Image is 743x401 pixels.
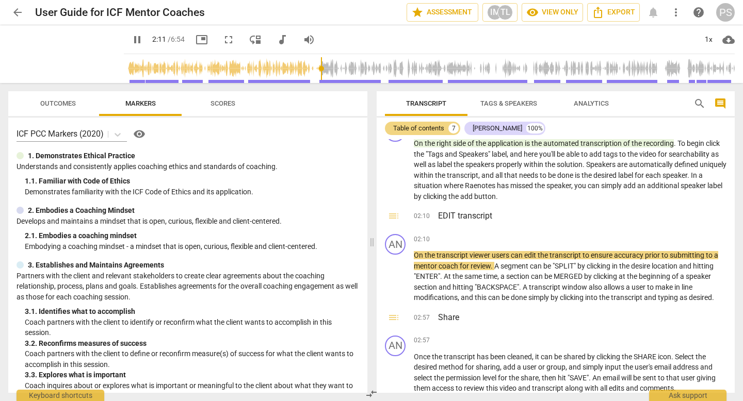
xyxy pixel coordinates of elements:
span: modifications [414,293,458,302]
div: [PERSON_NAME] [473,123,522,133]
button: IMTL [482,3,518,22]
span: able [566,150,581,158]
span: can [530,262,543,270]
span: also [589,283,604,291]
span: arrow_back [11,6,24,19]
span: and [461,293,475,302]
span: by [584,272,593,280]
span: Assessment [411,6,474,19]
span: been [490,353,507,361]
span: , [500,363,503,371]
span: and [445,150,459,158]
span: clicking [423,192,448,201]
span: the [627,272,639,280]
span: submitting [670,251,706,259]
span: Raenotes [465,181,497,190]
span: cleaned [507,353,532,361]
span: , [566,363,569,371]
span: are [617,160,629,169]
span: visibility [133,128,146,140]
span: video [639,150,658,158]
span: and [644,293,658,302]
span: Analytics [574,99,609,107]
span: . [671,353,675,361]
span: missed [510,181,535,190]
div: 100% [526,123,544,133]
span: transcript [611,293,644,302]
span: beginning [639,272,672,280]
span: fullscreen [222,34,235,46]
button: Search [691,95,708,112]
span: the [632,139,643,147]
span: for [658,150,669,158]
span: is [575,171,582,179]
span: transcription [580,139,623,147]
span: 02:10 [414,235,430,244]
span: . [519,283,523,291]
span: , [571,181,574,190]
span: clicking [560,293,585,302]
p: 3. Establishes and Maintains Agreements [28,260,164,271]
span: be [557,150,566,158]
span: done [511,293,528,302]
span: , [458,293,461,302]
span: the [599,293,611,302]
span: in [612,262,619,270]
span: an [637,181,647,190]
span: for [635,171,645,179]
span: solution [557,160,583,169]
div: Change speaker [385,234,406,255]
span: label [618,171,635,179]
span: simply [601,181,623,190]
span: viewer [470,251,492,259]
span: In [691,171,699,179]
span: the [545,160,557,169]
span: transcript [550,251,583,259]
span: can [488,293,502,302]
button: Help [131,126,148,142]
span: user [523,363,538,371]
span: mentor [414,262,439,270]
button: View player as separate pane [246,30,265,49]
span: or [538,363,546,371]
span: coach [439,262,460,270]
span: done [557,171,575,179]
span: and [679,262,693,270]
span: in [674,283,682,291]
span: toc [387,210,400,222]
span: user [632,283,647,291]
span: hitting [693,262,714,270]
span: can [531,272,544,280]
span: "BACKSPACE" [475,283,519,291]
span: . [687,171,691,179]
span: . [712,293,714,302]
span: speaker [686,272,711,280]
span: desired [414,363,439,371]
span: segment [500,262,530,270]
span: by [414,192,423,201]
span: the [425,139,437,147]
span: all [495,171,504,179]
span: for [465,363,476,371]
div: 1. 1. Familiar with Code of Ethics [25,176,359,187]
span: sharing [476,363,500,371]
span: as [711,150,719,158]
span: 02:10 [414,212,430,222]
p: 1. Demonstrates Ethical Practice [28,151,135,161]
span: simply [528,293,551,302]
button: Play [128,30,147,49]
span: typing [658,293,680,302]
span: desired [593,171,618,179]
span: add [503,363,517,371]
span: SHARE [634,353,658,361]
span: 2:11 [152,35,166,43]
span: the [538,251,550,259]
span: here [524,150,539,158]
button: Export [587,3,640,22]
span: has [497,181,510,190]
span: of [672,272,680,280]
span: situation [414,181,444,190]
span: Outcomes [40,99,76,107]
button: View only [522,3,583,22]
span: At [444,272,453,280]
